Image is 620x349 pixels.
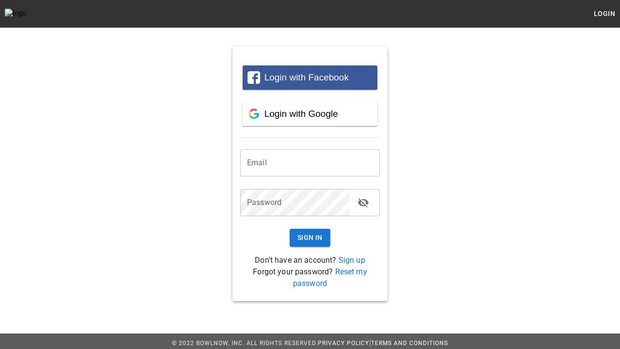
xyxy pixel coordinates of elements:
[371,340,448,347] a: Terms and Conditions
[264,109,338,119] span: Login with Google
[290,229,330,247] button: Sign In
[243,102,377,126] button: Login with Google
[264,72,349,82] span: Login with Facebook
[240,266,380,289] p: Forgot your password?
[240,254,380,266] p: Don't have an account?
[589,5,620,23] button: Login
[354,193,373,212] button: toggle password visibility
[318,340,369,347] a: Privacy Policy
[243,65,377,90] button: Login with Facebook
[293,267,367,288] a: Reset my password
[5,9,58,18] img: logo
[172,340,318,347] span: © 2022 BowlNow, Inc. All Rights Reserved.
[339,255,365,265] a: Sign up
